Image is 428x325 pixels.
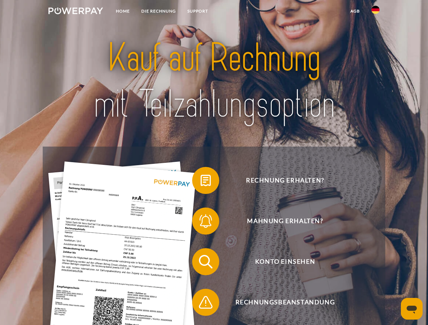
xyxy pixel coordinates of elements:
img: qb_bill.svg [197,172,214,189]
a: SUPPORT [182,5,214,17]
button: Mahnung erhalten? [192,208,368,235]
img: de [371,6,380,14]
button: Konto einsehen [192,248,368,275]
span: Rechnungsbeanstandung [202,289,368,316]
img: qb_warning.svg [197,294,214,311]
span: Rechnung erhalten? [202,167,368,194]
a: Home [110,5,136,17]
span: Konto einsehen [202,248,368,275]
img: logo-powerpay-white.svg [48,7,103,14]
img: qb_bell.svg [197,213,214,230]
iframe: Schaltfläche zum Öffnen des Messaging-Fensters [401,298,423,320]
img: title-powerpay_de.svg [65,32,363,130]
span: Mahnung erhalten? [202,208,368,235]
img: qb_search.svg [197,253,214,270]
button: Rechnungsbeanstandung [192,289,368,316]
a: DIE RECHNUNG [136,5,182,17]
button: Rechnung erhalten? [192,167,368,194]
a: agb [345,5,366,17]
